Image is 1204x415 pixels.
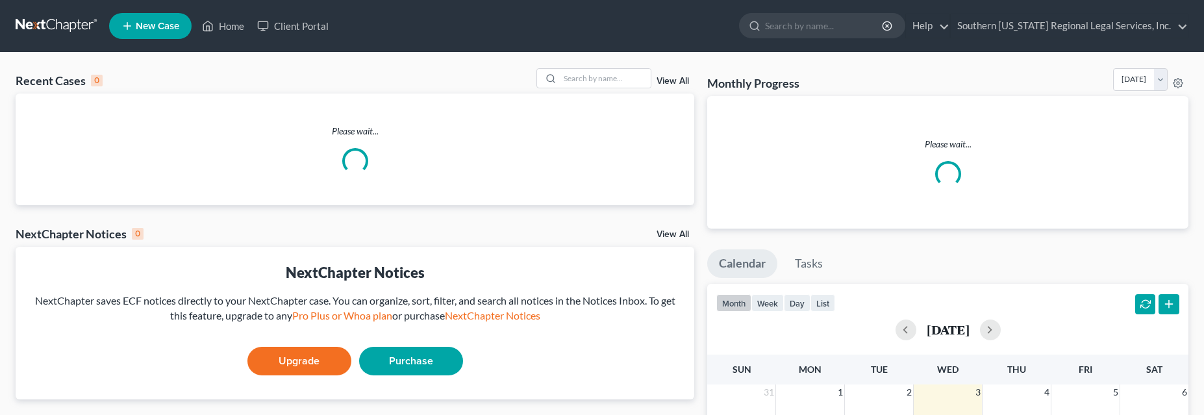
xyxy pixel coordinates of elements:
[836,384,844,400] span: 1
[26,262,684,283] div: NextChapter Notices
[1181,384,1188,400] span: 6
[751,294,784,312] button: week
[718,138,1178,151] p: Please wait...
[783,249,834,278] a: Tasks
[445,309,540,321] a: NextChapter Notices
[906,14,949,38] a: Help
[937,364,959,375] span: Wed
[195,14,251,38] a: Home
[16,73,103,88] div: Recent Cases
[26,294,684,323] div: NextChapter saves ECF notices directly to your NextChapter case. You can organize, sort, filter, ...
[560,69,651,88] input: Search by name...
[1146,364,1162,375] span: Sat
[707,249,777,278] a: Calendar
[247,347,351,375] a: Upgrade
[784,294,810,312] button: day
[1007,364,1026,375] span: Thu
[733,364,751,375] span: Sun
[707,75,799,91] h3: Monthly Progress
[762,384,775,400] span: 31
[905,384,913,400] span: 2
[1112,384,1120,400] span: 5
[16,226,144,242] div: NextChapter Notices
[765,14,884,38] input: Search by name...
[716,294,751,312] button: month
[951,14,1188,38] a: Southern [US_STATE] Regional Legal Services, Inc.
[810,294,835,312] button: list
[91,75,103,86] div: 0
[292,309,392,321] a: Pro Plus or Whoa plan
[16,125,694,138] p: Please wait...
[359,347,463,375] a: Purchase
[1043,384,1051,400] span: 4
[974,384,982,400] span: 3
[799,364,821,375] span: Mon
[657,77,689,86] a: View All
[871,364,888,375] span: Tue
[1079,364,1092,375] span: Fri
[927,323,970,336] h2: [DATE]
[251,14,335,38] a: Client Portal
[657,230,689,239] a: View All
[132,228,144,240] div: 0
[136,21,179,31] span: New Case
